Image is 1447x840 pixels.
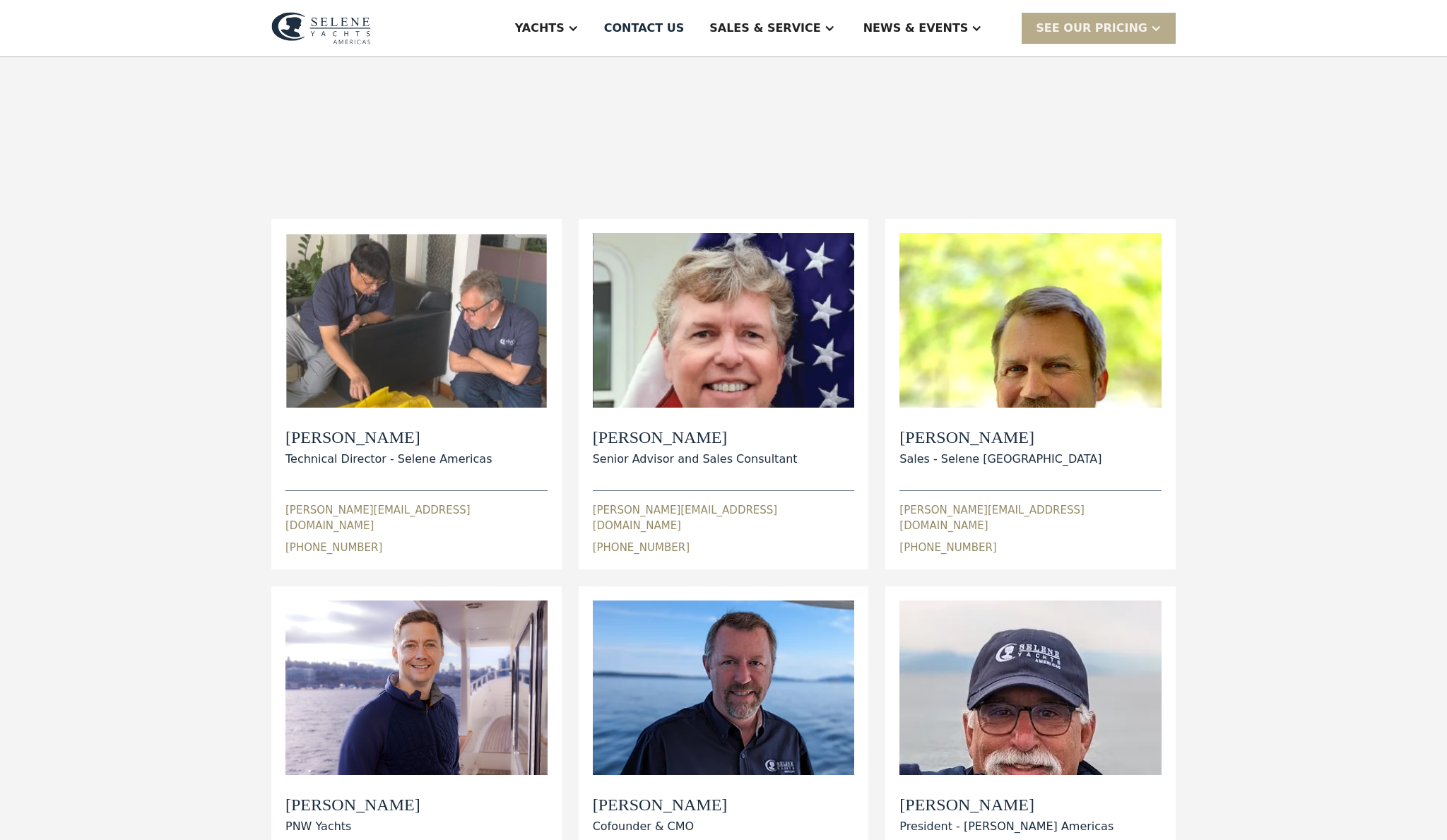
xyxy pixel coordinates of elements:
div: [PERSON_NAME][EMAIL_ADDRESS][DOMAIN_NAME] [899,502,1162,534]
img: logo [271,12,371,45]
div: SEE Our Pricing [1022,13,1176,43]
div: [PERSON_NAME][EMAIL_ADDRESS][DOMAIN_NAME] [593,502,855,534]
div: [PERSON_NAME][EMAIL_ADDRESS][DOMAIN_NAME] [285,502,548,534]
div: Cofounder & CMO [593,818,728,835]
div: [PHONE_NUMBER] [899,540,996,556]
div: [PERSON_NAME]Technical Director - Selene Americas[PERSON_NAME][EMAIL_ADDRESS][DOMAIN_NAME][PHONE_... [285,233,548,555]
div: [PERSON_NAME]Sales - Selene [GEOGRAPHIC_DATA][PERSON_NAME][EMAIL_ADDRESS][DOMAIN_NAME][PHONE_NUMBER] [899,233,1162,555]
div: News & EVENTS [863,20,969,37]
div: Yachts [515,20,565,37]
h2: [PERSON_NAME] [593,427,798,448]
div: Contact US [604,20,685,37]
div: [PERSON_NAME]Senior Advisor and Sales Consultant[PERSON_NAME][EMAIL_ADDRESS][DOMAIN_NAME][PHONE_N... [593,233,855,555]
div: Sales - Selene [GEOGRAPHIC_DATA] [899,451,1102,468]
h2: [PERSON_NAME] [899,795,1114,815]
div: Senior Advisor and Sales Consultant [593,451,798,468]
h2: [PERSON_NAME] [593,795,728,815]
div: [PHONE_NUMBER] [593,540,690,556]
div: SEE Our Pricing [1036,20,1147,37]
div: Sales & Service [709,20,820,37]
div: PNW Yachts [285,818,420,835]
h2: [PERSON_NAME] [285,795,420,815]
h2: [PERSON_NAME] [899,427,1102,448]
div: President - [PERSON_NAME] Americas [899,818,1114,835]
div: Technical Director - Selene Americas [285,451,492,468]
h2: [PERSON_NAME] [285,427,492,448]
div: [PHONE_NUMBER] [285,540,382,556]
